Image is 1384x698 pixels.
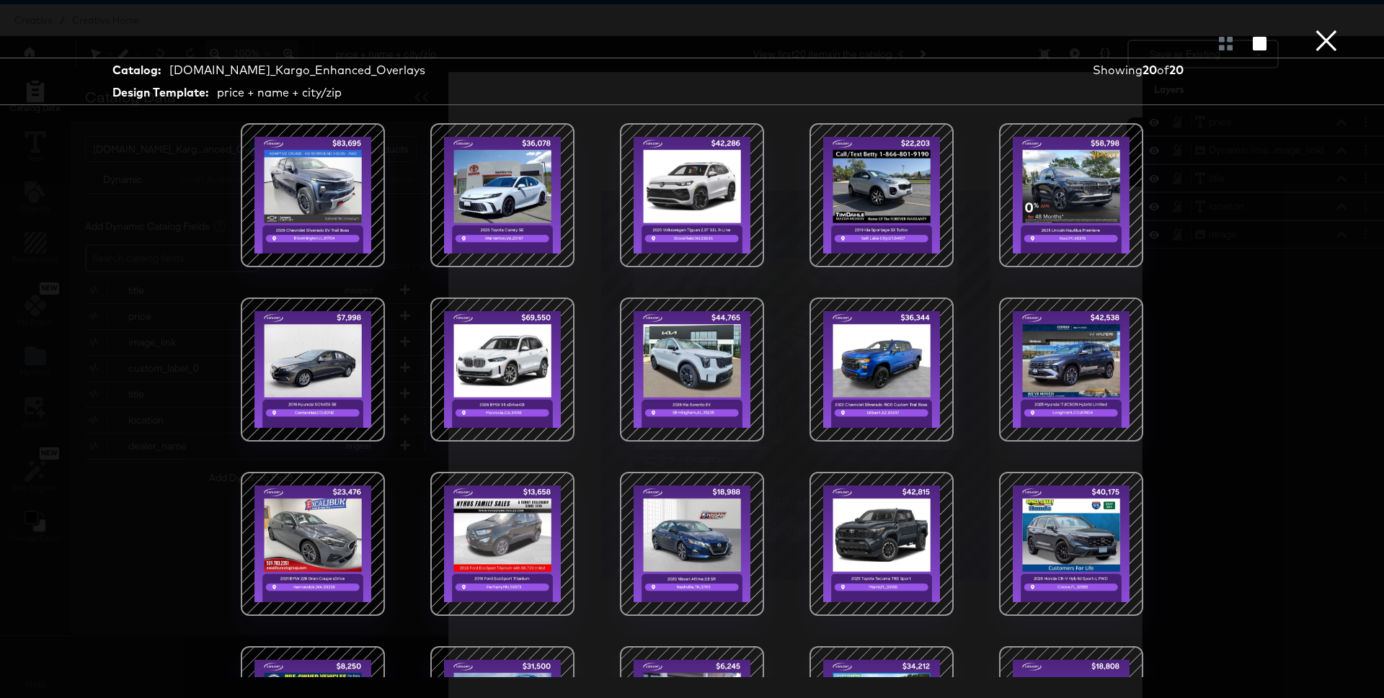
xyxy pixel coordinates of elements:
[112,84,208,101] strong: Design Template:
[1169,63,1184,77] strong: 20
[217,84,342,101] div: price + name + city/zip
[169,62,425,79] div: [DOMAIN_NAME]_Kargo_Enhanced_Overlays
[1143,63,1157,77] strong: 20
[1093,62,1247,79] div: Showing of
[112,62,161,79] strong: Catalog:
